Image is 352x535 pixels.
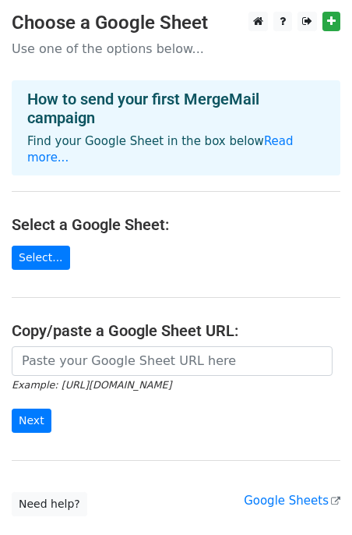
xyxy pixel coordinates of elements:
input: Next [12,409,51,433]
h4: Copy/paste a Google Sheet URL: [12,321,340,340]
a: Select... [12,246,70,270]
a: Google Sheets [244,494,340,508]
a: Need help? [12,492,87,516]
h4: Select a Google Sheet: [12,215,340,234]
p: Use one of the options below... [12,41,340,57]
a: Read more... [27,134,294,165]
input: Paste your Google Sheet URL here [12,346,333,376]
p: Find your Google Sheet in the box below [27,133,325,166]
small: Example: [URL][DOMAIN_NAME] [12,379,171,391]
h3: Choose a Google Sheet [12,12,340,34]
h4: How to send your first MergeMail campaign [27,90,325,127]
